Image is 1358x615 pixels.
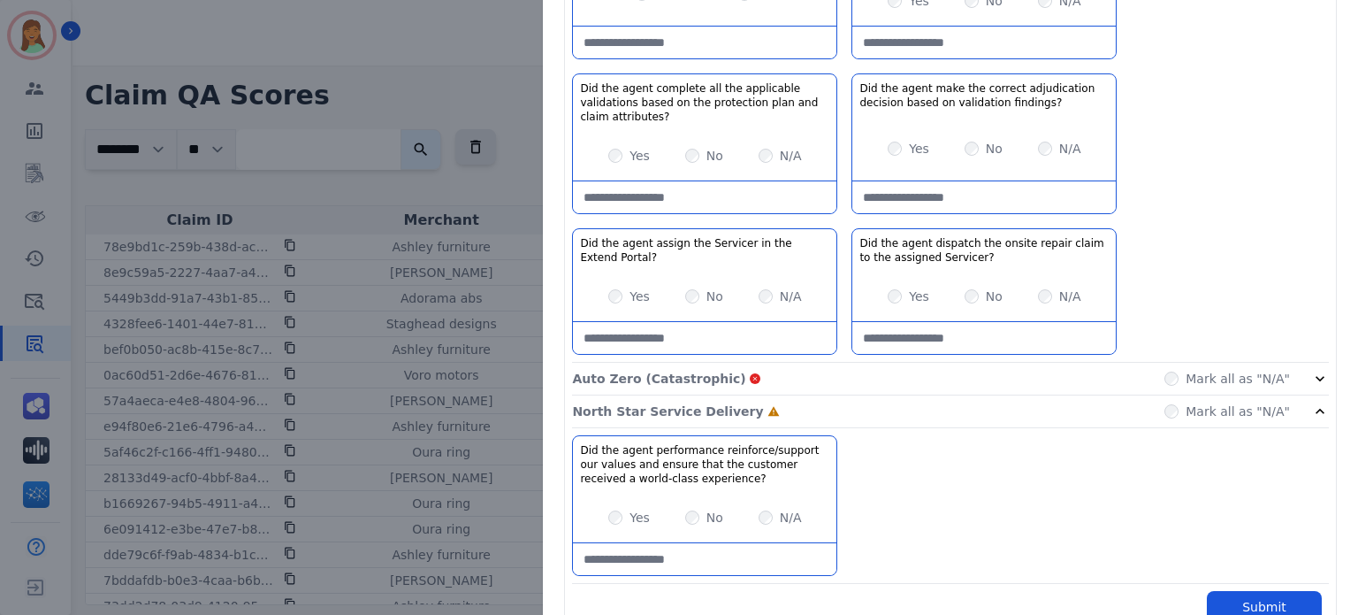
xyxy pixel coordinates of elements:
label: N/A [1059,140,1081,158]
h3: Did the agent dispatch the onsite repair claim to the assigned Servicer? [859,236,1109,265]
label: N/A [780,509,802,527]
h3: Did the agent assign the Servicer in the Extend Portal? [580,236,829,265]
label: N/A [780,288,802,305]
label: Mark all as "N/A" [1186,403,1290,420]
label: No [986,140,1003,158]
label: No [706,147,723,165]
label: Yes [629,147,650,165]
p: North Star Service Delivery [572,403,763,420]
label: Yes [629,509,650,527]
label: No [986,288,1003,305]
label: Yes [909,288,929,305]
label: Yes [909,140,929,158]
label: No [706,509,723,527]
label: Yes [629,288,650,305]
label: No [706,288,723,305]
h3: Did the agent complete all the applicable validations based on the protection plan and claim attr... [580,81,829,124]
label: N/A [780,147,802,165]
label: N/A [1059,288,1081,305]
h3: Did the agent performance reinforce/support our values and ensure that the customer received a wo... [580,443,829,486]
h3: Did the agent make the correct adjudication decision based on validation findings? [859,81,1109,110]
p: Auto Zero (Catastrophic) [572,370,745,388]
label: Mark all as "N/A" [1186,370,1290,388]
